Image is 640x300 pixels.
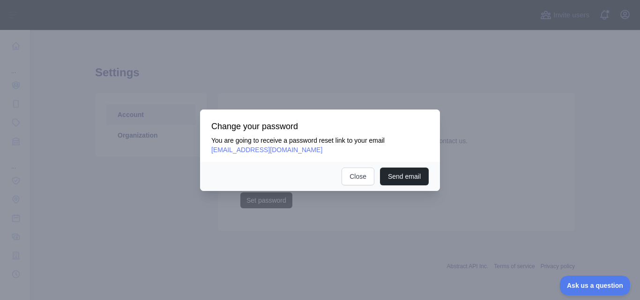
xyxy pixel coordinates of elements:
span: [EMAIL_ADDRESS][DOMAIN_NAME] [211,146,322,154]
button: Close [342,168,374,185]
h3: Change your password [211,121,429,132]
iframe: Toggle Customer Support [560,276,631,295]
p: You are going to receive a password reset link to your email [211,136,429,154]
button: Send email [380,168,429,185]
